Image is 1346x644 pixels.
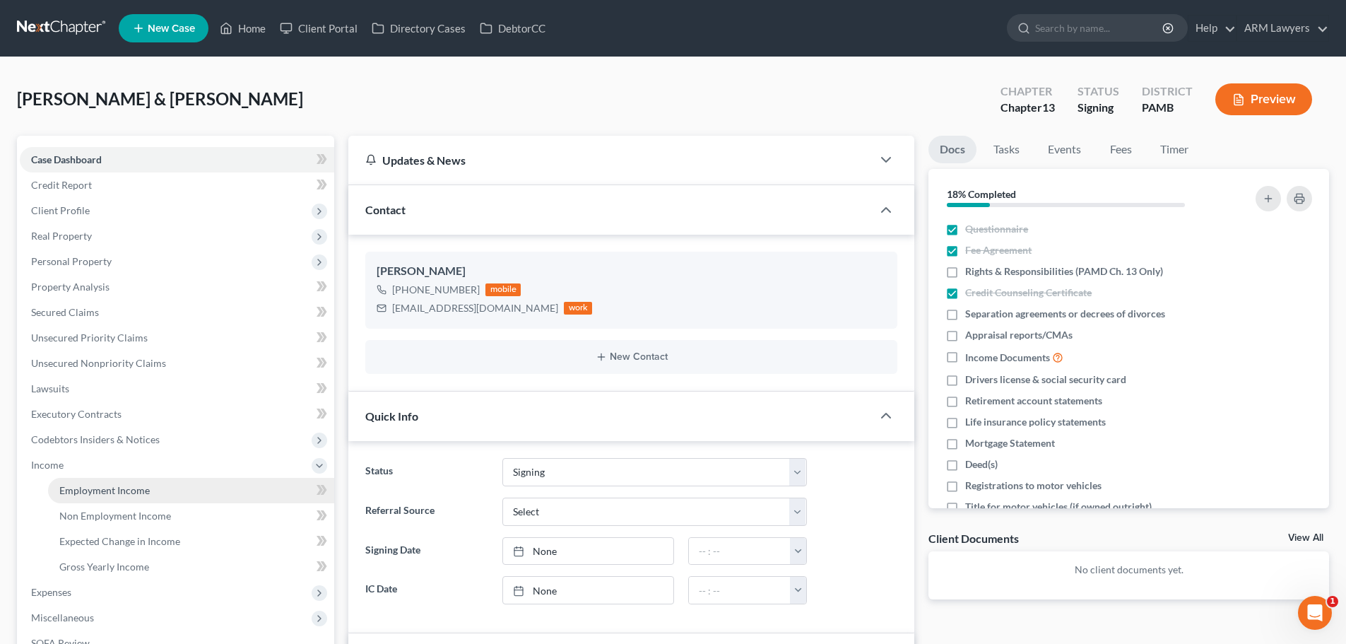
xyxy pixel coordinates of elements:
a: Case Dashboard [20,147,334,172]
span: Fee Agreement [965,243,1032,257]
a: Credit Report [20,172,334,198]
a: Expected Change in Income [48,529,334,554]
label: Signing Date [358,537,495,566]
input: Search by name... [1035,15,1164,41]
span: Deed(s) [965,457,998,472]
div: mobile [485,283,521,296]
a: Home [213,16,273,41]
span: Separation agreements or decrees of divorces [965,307,1165,321]
a: Lawsuits [20,376,334,402]
a: Tasks [982,136,1031,163]
span: New Case [148,23,195,34]
span: Case Dashboard [31,153,102,165]
a: Help [1188,16,1236,41]
a: DebtorCC [473,16,553,41]
label: Status [358,458,495,486]
span: Secured Claims [31,306,99,318]
span: Credit Counseling Certificate [965,286,1092,300]
span: Expected Change in Income [59,535,180,547]
span: Unsecured Nonpriority Claims [31,357,166,369]
span: Quick Info [365,409,418,423]
input: -- : -- [689,538,791,565]
span: Income Documents [965,351,1050,365]
span: Personal Property [31,255,112,267]
div: Status [1078,83,1119,100]
a: None [503,538,673,565]
div: Updates & News [365,153,855,168]
a: Gross Yearly Income [48,554,334,580]
span: Miscellaneous [31,611,94,623]
span: Drivers license & social security card [965,373,1126,387]
div: Signing [1078,100,1119,116]
a: Property Analysis [20,274,334,300]
div: work [564,302,592,315]
div: PAMB [1142,100,1193,116]
button: Preview [1215,83,1312,115]
span: Questionnaire [965,222,1028,236]
span: Appraisal reports/CMAs [965,328,1073,342]
span: Employment Income [59,484,150,496]
input: -- : -- [689,577,791,604]
span: Credit Report [31,179,92,191]
a: Non Employment Income [48,503,334,529]
div: [PHONE_NUMBER] [392,283,480,297]
span: Property Analysis [31,281,110,293]
a: Docs [928,136,976,163]
div: Chapter [1000,83,1055,100]
a: Timer [1149,136,1200,163]
span: Client Profile [31,204,90,216]
span: Real Property [31,230,92,242]
span: Registrations to motor vehicles [965,479,1102,493]
span: Lawsuits [31,382,69,394]
label: IC Date [358,576,495,604]
a: None [503,577,673,604]
span: Title for motor vehicles (if owned outright) [965,500,1152,514]
a: Client Portal [273,16,365,41]
div: District [1142,83,1193,100]
span: [PERSON_NAME] & [PERSON_NAME] [17,88,303,109]
span: Executory Contracts [31,408,122,420]
span: Mortgage Statement [965,436,1055,450]
span: Codebtors Insiders & Notices [31,433,160,445]
div: Client Documents [928,531,1019,546]
div: [PERSON_NAME] [377,263,886,280]
span: Expenses [31,586,71,598]
span: 13 [1042,100,1055,114]
span: Income [31,459,64,471]
a: ARM Lawyers [1237,16,1328,41]
div: [EMAIL_ADDRESS][DOMAIN_NAME] [392,301,558,315]
p: No client documents yet. [940,563,1318,577]
span: Life insurance policy statements [965,415,1106,429]
span: Contact [365,203,406,216]
span: Gross Yearly Income [59,561,149,573]
span: Retirement account statements [965,394,1102,408]
a: Executory Contracts [20,402,334,427]
a: Secured Claims [20,300,334,325]
label: Referral Source [358,498,495,526]
span: Unsecured Priority Claims [31,332,148,344]
a: View All [1288,533,1323,543]
a: Events [1037,136,1092,163]
iframe: Intercom live chat [1298,596,1332,630]
a: Employment Income [48,478,334,503]
strong: 18% Completed [947,188,1016,200]
span: Rights & Responsibilities (PAMD Ch. 13 Only) [965,264,1163,279]
button: New Contact [377,351,886,363]
a: Unsecured Priority Claims [20,325,334,351]
div: Chapter [1000,100,1055,116]
a: Fees [1098,136,1143,163]
a: Directory Cases [365,16,473,41]
span: 1 [1327,596,1338,607]
span: Non Employment Income [59,510,171,522]
a: Unsecured Nonpriority Claims [20,351,334,376]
